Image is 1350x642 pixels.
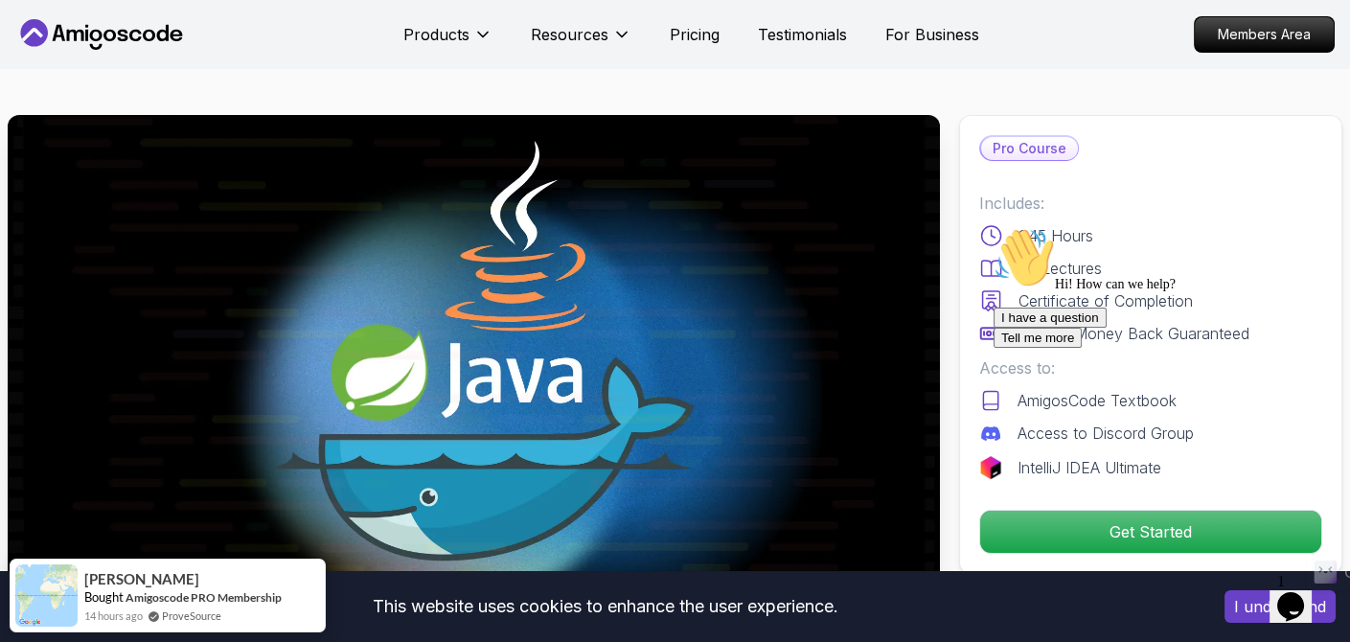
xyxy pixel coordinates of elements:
a: Pricing [670,23,720,46]
span: Hi! How can we help? [8,57,190,72]
a: ProveSource [162,608,221,624]
a: For Business [885,23,979,46]
img: jetbrains logo [979,456,1002,479]
p: Resources [531,23,608,46]
span: Bought [84,589,124,605]
span: 14 hours ago [84,608,143,624]
img: docker-for-java-developers_thumbnail [8,115,940,639]
p: Products [403,23,469,46]
button: Products [403,23,492,61]
button: I have a question [8,88,121,108]
img: :wave: [8,8,69,69]
p: Members Area [1195,17,1334,52]
p: Get Started [980,511,1321,553]
p: Pro Course [981,137,1078,160]
img: provesource social proof notification image [15,564,78,627]
a: Members Area [1194,16,1335,53]
p: Includes: [979,192,1322,215]
iframe: chat widget [1270,565,1331,623]
button: Resources [531,23,631,61]
p: Access to: [979,356,1322,379]
div: 👋Hi! How can we help?I have a questionTell me more [8,8,353,128]
button: Accept cookies [1224,590,1336,623]
a: Testimonials [758,23,847,46]
button: Get Started [979,510,1322,554]
a: Amigoscode PRO Membership [126,590,282,605]
div: This website uses cookies to enhance the user experience. [14,585,1196,628]
span: [PERSON_NAME] [84,571,199,587]
button: Tell me more [8,108,96,128]
iframe: chat widget [986,219,1331,556]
